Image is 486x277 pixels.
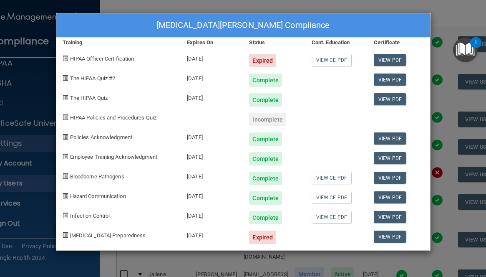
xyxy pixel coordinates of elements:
[312,172,351,184] a: View CE PDF
[249,231,276,244] div: Expired
[368,38,430,48] div: Certificate
[56,13,430,38] div: [MEDICAL_DATA][PERSON_NAME] Compliance
[70,114,156,121] span: HIPAA Policies and Procedures Quiz
[249,172,282,185] div: Complete
[374,93,406,105] a: View PDF
[249,132,282,146] div: Complete
[56,38,181,48] div: Training
[249,54,276,67] div: Expired
[70,134,132,140] span: Policies Acknowledgment
[453,38,478,62] button: Open Resource Center, 1 new notification
[374,132,406,145] a: View PDF
[181,48,243,67] div: [DATE]
[312,211,351,223] a: View CE PDF
[181,87,243,107] div: [DATE]
[181,205,243,224] div: [DATE]
[70,193,126,199] span: Hazard Communication
[312,191,351,203] a: View CE PDF
[374,172,406,184] a: View PDF
[305,38,368,48] div: Cont. Education
[70,95,108,101] span: The HIPAA Quiz
[374,54,406,66] a: View PDF
[474,43,477,53] div: 1
[312,54,351,66] a: View CE PDF
[374,211,406,223] a: View PDF
[374,74,406,86] a: View PDF
[70,173,124,180] span: Bloodborne Pathogens
[181,38,243,48] div: Expires On
[70,232,146,239] span: [MEDICAL_DATA] Preparedness
[249,191,282,205] div: Complete
[374,231,406,243] a: View PDF
[181,146,243,165] div: [DATE]
[374,191,406,203] a: View PDF
[181,224,243,244] div: [DATE]
[249,74,282,87] div: Complete
[70,56,134,62] span: HIPAA Officer Certification
[243,38,305,48] div: Status
[181,126,243,146] div: [DATE]
[374,152,406,164] a: View PDF
[249,211,282,224] div: Complete
[181,185,243,205] div: [DATE]
[181,165,243,185] div: [DATE]
[70,154,157,160] span: Employee Training Acknowledgment
[70,75,116,81] span: The HIPAA Quiz #2
[249,93,282,107] div: Complete
[249,152,282,165] div: Complete
[181,67,243,87] div: [DATE]
[249,113,286,126] div: Incomplete
[70,213,110,219] span: Infection Control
